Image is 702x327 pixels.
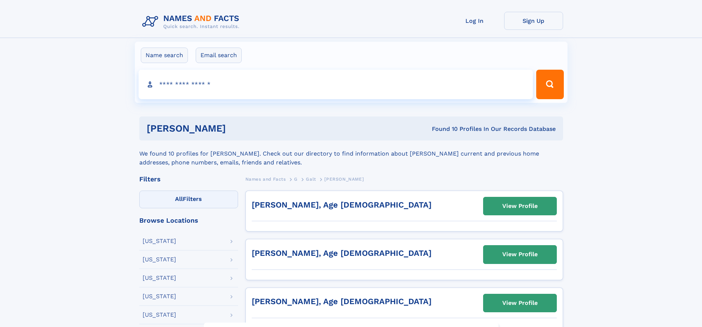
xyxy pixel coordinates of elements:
label: Email search [196,48,242,63]
div: [US_STATE] [143,312,176,318]
a: View Profile [483,294,556,312]
a: G [294,174,298,184]
a: Log In [445,12,504,30]
a: Sign Up [504,12,563,30]
span: All [175,195,183,202]
span: Galt [306,177,316,182]
div: Browse Locations [139,217,238,224]
a: Galt [306,174,316,184]
div: View Profile [502,295,538,312]
a: [PERSON_NAME], Age [DEMOGRAPHIC_DATA] [252,248,432,258]
input: search input [139,70,533,99]
a: View Profile [483,197,556,215]
a: [PERSON_NAME], Age [DEMOGRAPHIC_DATA] [252,200,432,209]
div: View Profile [502,246,538,263]
div: [US_STATE] [143,238,176,244]
div: [US_STATE] [143,293,176,299]
a: Names and Facts [245,174,286,184]
label: Filters [139,191,238,208]
span: G [294,177,298,182]
a: [PERSON_NAME], Age [DEMOGRAPHIC_DATA] [252,297,432,306]
button: Search Button [536,70,563,99]
div: View Profile [502,198,538,215]
a: View Profile [483,246,556,263]
span: [PERSON_NAME] [324,177,364,182]
img: Logo Names and Facts [139,12,245,32]
div: Found 10 Profiles In Our Records Database [329,125,556,133]
div: We found 10 profiles for [PERSON_NAME]. Check out our directory to find information about [PERSON... [139,140,563,167]
div: Filters [139,176,238,182]
h1: [PERSON_NAME] [147,124,329,133]
label: Name search [141,48,188,63]
div: [US_STATE] [143,275,176,281]
div: [US_STATE] [143,257,176,262]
